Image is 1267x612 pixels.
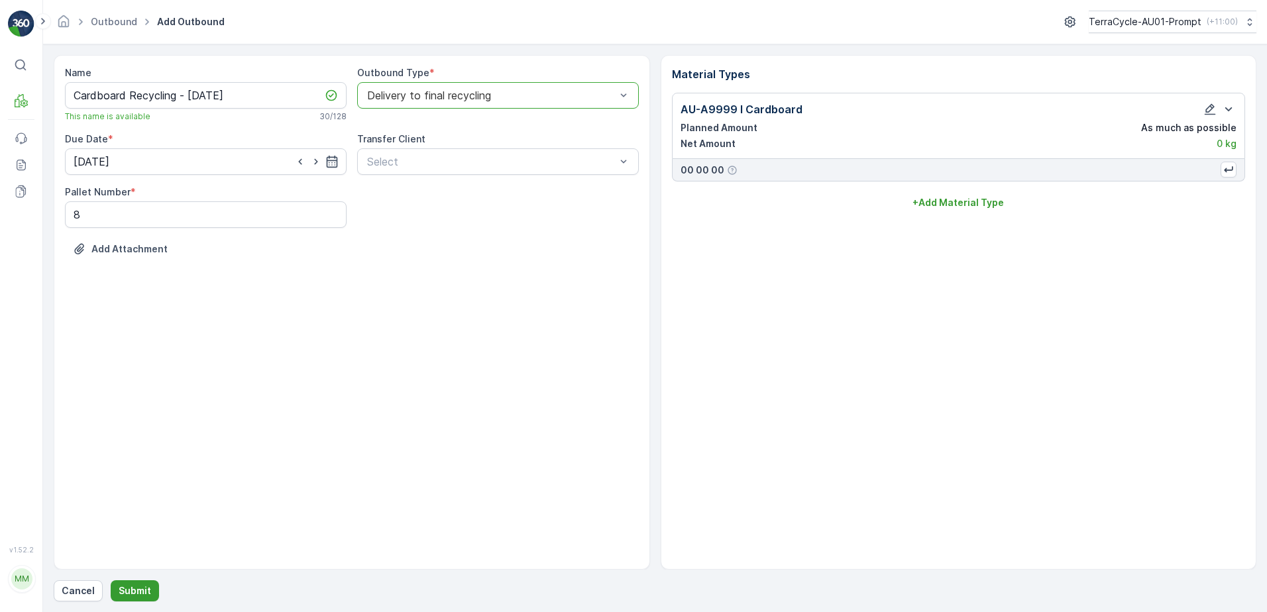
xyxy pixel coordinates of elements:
span: Add Outbound [154,15,227,28]
p: ( +11:00 ) [1207,17,1238,27]
p: As much as possible [1141,121,1237,134]
p: AU-A9999 I Cardboard [681,101,802,117]
p: Select [367,154,616,170]
label: Pallet Number [65,186,131,197]
p: Planned Amount [681,121,757,134]
span: v 1.52.2 [8,546,34,554]
span: First Weight : [11,261,75,272]
p: 0 kg [1217,137,1237,150]
button: Upload File [65,238,176,260]
button: TerraCycle-AU01-Prompt(+11:00) [1089,11,1256,33]
span: Net Amount : [11,305,74,316]
span: AU-PI0017 I Rigid plastic [82,283,195,294]
p: + Add Material Type [912,196,1004,209]
p: Add Attachment [91,242,168,256]
p: 01993126509999989136LJ8501924001000650307D [490,11,775,27]
p: Cancel [62,584,95,597]
p: Material Types [672,66,1246,82]
div: MM [11,568,32,589]
span: Material Type : [11,283,82,294]
span: 0.12 kg [74,305,105,316]
span: 0.12 kg [75,261,107,272]
span: [DATE] [70,239,101,250]
button: Submit [111,580,159,601]
label: Name [65,67,91,78]
label: Transfer Client [357,133,425,144]
p: 00 00 00 [681,164,724,177]
p: TerraCycle-AU01-Prompt [1089,15,1201,28]
button: +Add Material Type [672,192,1246,213]
span: Last Weight : [11,327,74,338]
div: Help Tooltip Icon [727,165,738,176]
span: Arrive Date : [11,239,70,250]
p: Submit [119,584,151,597]
input: dd/mm/yyyy [65,148,347,175]
span: 01993126509999989136LJ8501924001000650307D [44,217,282,229]
label: Due Date [65,133,108,144]
button: Cancel [54,580,103,601]
span: Name : [11,217,44,229]
a: Outbound [91,16,137,27]
label: Outbound Type [357,67,429,78]
p: Net Amount [681,137,736,150]
span: 0 kg [74,327,94,338]
span: This name is available [65,111,150,122]
p: 30 / 128 [319,111,347,122]
img: logo [8,11,34,37]
a: Homepage [56,19,71,30]
button: MM [8,556,34,601]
